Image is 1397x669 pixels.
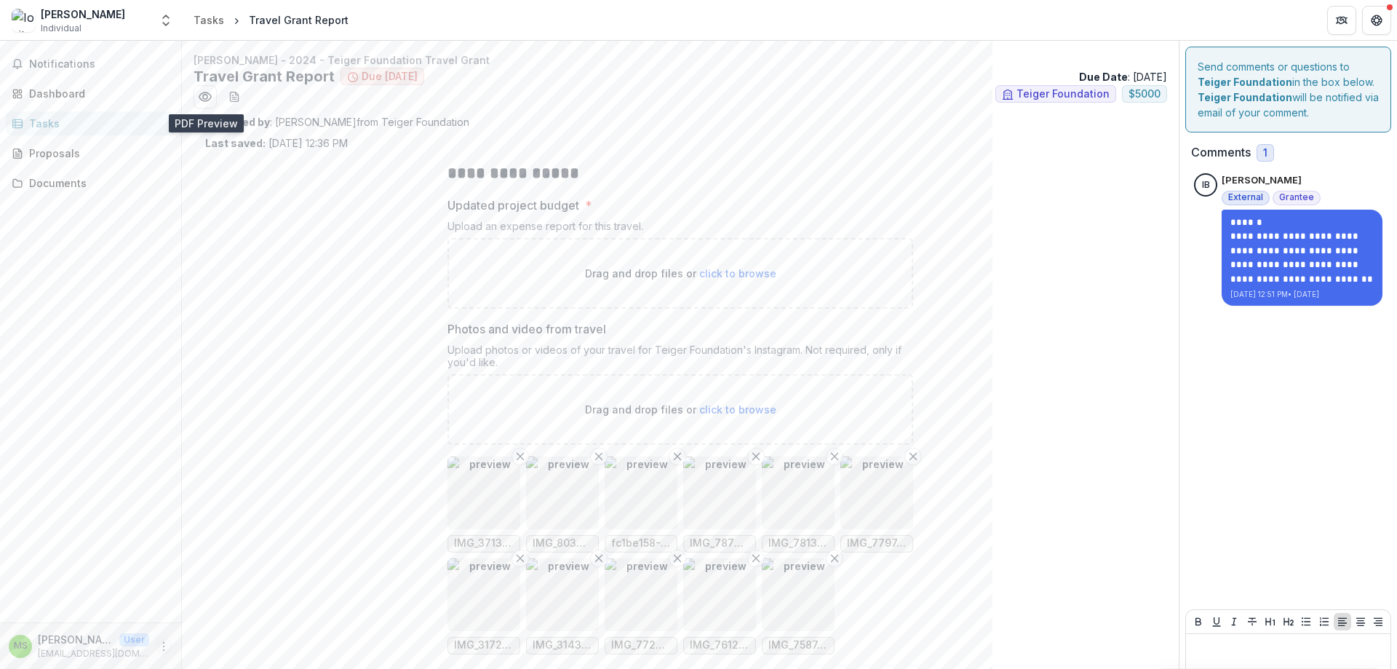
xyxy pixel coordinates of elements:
[1185,47,1391,132] div: Send comments or questions to in the box below. will be notified via email of your comment.
[41,22,81,35] span: Individual
[205,137,266,149] strong: Last saved:
[1202,181,1210,190] div: Ionit Behar
[512,448,529,465] button: Remove File
[904,448,922,465] button: Remove File
[699,403,776,416] span: click to browse
[38,632,114,647] p: [PERSON_NAME]
[768,639,828,652] span: IMG_7587.JPG
[526,558,599,654] div: Remove FilepreviewIMG_3143.HEIC
[590,448,608,465] button: Remove File
[762,456,835,553] div: Remove FilepreviewIMG_7813.JPG
[762,456,835,529] img: preview
[454,537,514,550] span: IMG_3713.HEIC
[12,9,35,32] img: Ionit Behar
[6,52,175,76] button: Notifications
[249,12,349,28] div: Travel Grant Report
[683,558,756,654] div: Remove FilepreviewIMG_7612.JPG
[1198,76,1292,88] strong: Teiger Foundation
[156,6,176,35] button: Open entity switcher
[6,171,175,195] a: Documents
[1280,613,1297,630] button: Heading 2
[1222,173,1302,188] p: [PERSON_NAME]
[590,550,608,567] button: Remove File
[41,7,125,22] div: [PERSON_NAME]
[447,558,520,631] img: preview
[205,114,1155,130] p: : [PERSON_NAME] from Teiger Foundation
[826,448,843,465] button: Remove File
[1243,613,1261,630] button: Strike
[447,456,520,553] div: Remove FilepreviewIMG_3713.HEIC
[690,639,749,652] span: IMG_7612.JPG
[533,537,592,550] span: IMG_8034.JPG
[188,9,354,31] nav: breadcrumb
[669,448,686,465] button: Remove File
[747,448,765,465] button: Remove File
[585,266,776,281] p: Drag and drop files or
[1263,147,1267,159] span: 1
[605,456,677,553] div: Remove Filepreviewfc1be158-271b-43cc-b620-63c4d84e6469.JPG
[1279,192,1314,202] span: Grantee
[447,344,913,374] div: Upload photos or videos of your travel for Teiger Foundation's Instagram. Not required, only if y...
[155,638,172,655] button: More
[526,456,599,553] div: Remove FilepreviewIMG_8034.JPG
[119,633,149,646] p: User
[454,639,514,652] span: IMG_3172.HEIC
[1334,613,1351,630] button: Align Left
[205,135,348,151] p: [DATE] 12:36 PM
[38,647,149,660] p: [EMAIL_ADDRESS][DOMAIN_NAME]
[690,537,749,550] span: IMG_7876.JPG
[29,86,164,101] div: Dashboard
[512,550,529,567] button: Remove File
[194,12,224,28] div: Tasks
[194,52,1167,68] p: [PERSON_NAME] - 2024 - Teiger Foundation Travel Grant
[1079,71,1128,83] strong: Due Date
[29,116,164,131] div: Tasks
[847,537,907,550] span: IMG_7797.JPG
[447,320,606,338] p: Photos and video from travel
[29,175,164,191] div: Documents
[205,116,270,128] strong: Assigned by
[447,456,520,529] img: preview
[194,85,217,108] button: Preview 5aae554d-5d69-473d-9165-1a7a9bb3f336.pdf
[1230,289,1374,300] p: [DATE] 12:51 PM • [DATE]
[669,550,686,567] button: Remove File
[611,537,671,550] span: fc1be158-271b-43cc-b620-63c4d84e6469.JPG
[447,220,913,238] div: Upload an expense report for this travel.
[447,558,520,654] div: Remove FilepreviewIMG_3172.HEIC
[1208,613,1225,630] button: Underline
[1297,613,1315,630] button: Bullet List
[1129,88,1161,100] span: $ 5000
[683,456,756,529] img: preview
[29,58,170,71] span: Notifications
[1327,6,1356,35] button: Partners
[1369,613,1387,630] button: Align Right
[1198,91,1292,103] strong: Teiger Foundation
[447,197,579,214] p: Updated project budget
[1016,88,1110,100] span: Teiger Foundation
[605,558,677,654] div: Remove FilepreviewIMG_7723.JPG
[29,146,164,161] div: Proposals
[611,639,671,652] span: IMG_7723.JPG
[1191,146,1251,159] h2: Comments
[223,85,246,108] button: download-word-button
[6,141,175,165] a: Proposals
[605,456,677,529] img: preview
[526,558,599,631] img: preview
[1079,69,1167,84] p: : [DATE]
[194,68,335,85] h2: Travel Grant Report
[533,639,592,652] span: IMG_3143.HEIC
[1262,613,1279,630] button: Heading 1
[826,550,843,567] button: Remove File
[526,456,599,529] img: preview
[362,71,418,83] span: Due [DATE]
[762,558,835,654] div: Remove FilepreviewIMG_7587.JPG
[1352,613,1369,630] button: Align Center
[840,456,913,553] div: Remove FilepreviewIMG_7797.JPG
[605,558,677,631] img: preview
[1225,613,1243,630] button: Italicize
[768,537,828,550] span: IMG_7813.JPG
[1190,613,1207,630] button: Bold
[585,402,776,417] p: Drag and drop files or
[762,558,835,631] img: preview
[683,558,756,631] img: preview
